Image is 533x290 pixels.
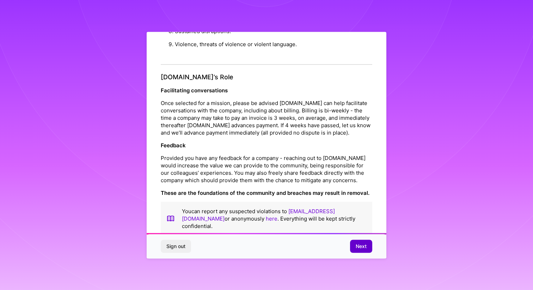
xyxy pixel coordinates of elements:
img: book icon [166,207,175,229]
h4: [DOMAIN_NAME]’s Role [161,73,372,81]
li: Violence, threats of violence or violent language. [175,38,372,51]
p: You can report any suspected violations to or anonymously . Everything will be kept strictly conf... [182,207,367,229]
button: Next [350,240,372,253]
strong: These are the foundations of the community and breaches may result in removal. [161,189,369,196]
strong: Feedback [161,142,186,148]
strong: Facilitating conversations [161,87,228,93]
button: Sign out [161,240,191,253]
p: Once selected for a mission, please be advised [DOMAIN_NAME] can help facilitate conversations wi... [161,99,372,136]
span: Sign out [166,243,185,250]
span: Next [356,243,367,250]
a: here [266,215,277,222]
p: Provided you have any feedback for a company - reaching out to [DOMAIN_NAME] would increase the v... [161,154,372,184]
a: [EMAIL_ADDRESS][DOMAIN_NAME] [182,208,335,222]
